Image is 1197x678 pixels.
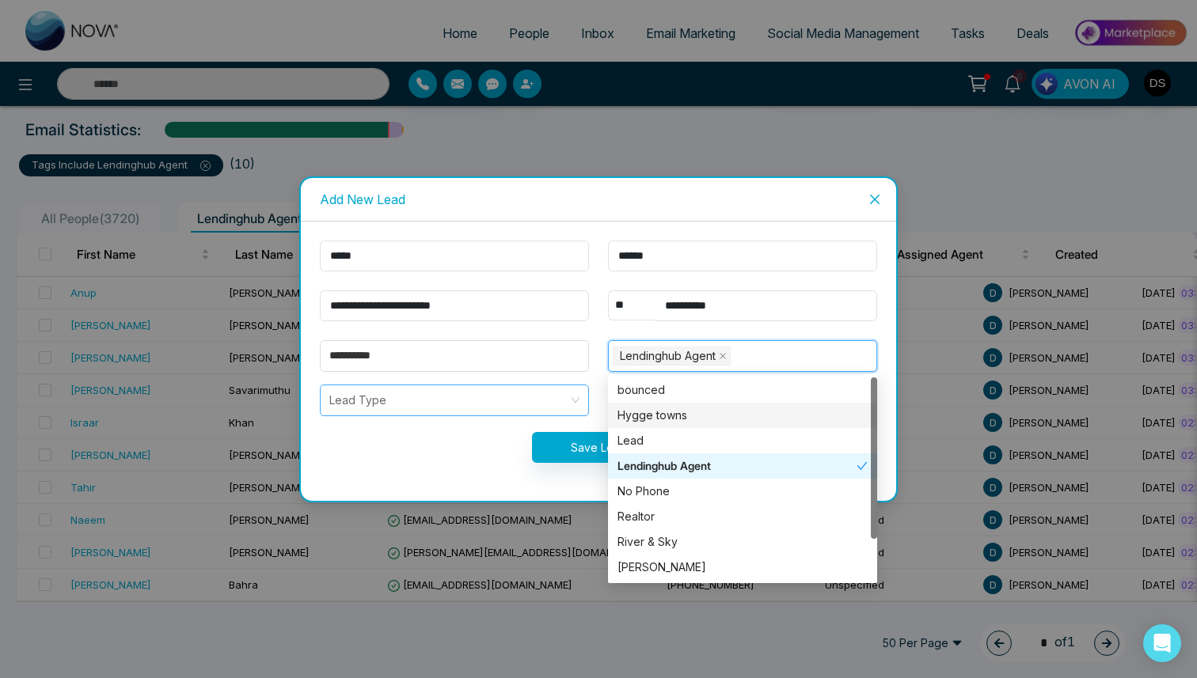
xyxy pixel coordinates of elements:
button: Save Lead [532,432,666,463]
div: Hygge towns [608,403,877,428]
span: check [857,460,868,472]
div: Open Intercom Messenger [1143,624,1181,662]
div: Lead [608,428,877,453]
div: Add New Lead [320,191,877,208]
div: River & Sky [617,533,868,551]
div: No Phone [617,483,868,500]
div: Realtor [617,508,868,525]
span: close [868,193,881,206]
button: Close [853,178,896,221]
div: No Phone [608,479,877,504]
div: Lendinghub Agent [608,453,877,479]
div: Hygge towns [617,407,868,424]
span: close [719,352,727,360]
span: Lendinghub Agent [613,347,731,366]
div: River & Sky [608,529,877,555]
div: Lendinghub Agent [617,457,857,475]
div: SAL [608,555,877,580]
div: Realtor [608,504,877,529]
div: bounced [608,377,877,403]
div: bounced [617,381,868,399]
div: Lead [617,432,868,449]
div: [PERSON_NAME] [617,559,868,576]
span: Lendinghub Agent [620,347,716,365]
